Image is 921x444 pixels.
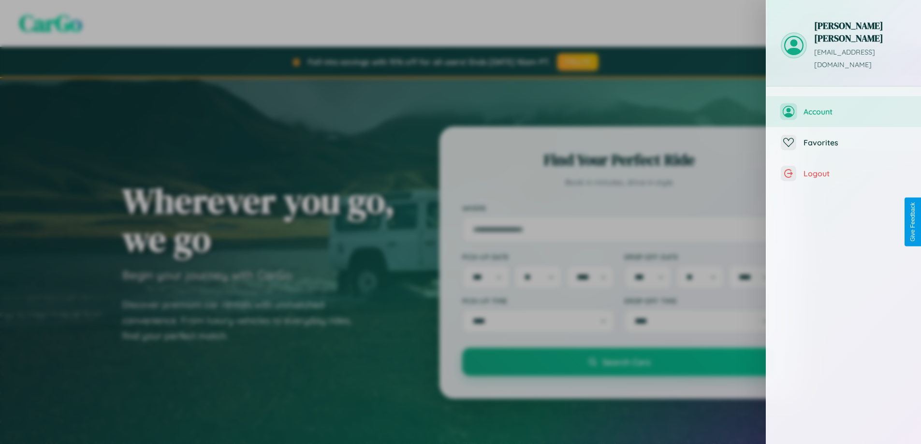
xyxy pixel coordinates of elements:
[804,138,906,147] span: Favorites
[766,96,921,127] button: Account
[804,169,906,178] span: Logout
[814,19,906,44] h3: [PERSON_NAME] [PERSON_NAME]
[804,107,906,116] span: Account
[814,46,906,72] p: [EMAIL_ADDRESS][DOMAIN_NAME]
[766,127,921,158] button: Favorites
[909,202,916,242] div: Give Feedback
[766,158,921,189] button: Logout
